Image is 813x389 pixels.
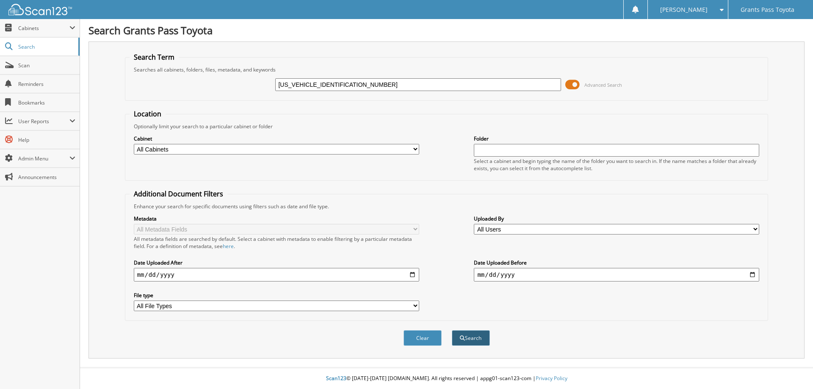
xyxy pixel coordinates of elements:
span: Admin Menu [18,155,69,162]
iframe: Chat Widget [771,348,813,389]
legend: Additional Document Filters [130,189,227,199]
a: here [223,243,234,250]
span: Bookmarks [18,99,75,106]
button: Search [452,330,490,346]
div: Searches all cabinets, folders, files, metadata, and keywords [130,66,764,73]
label: Uploaded By [474,215,759,222]
span: Reminders [18,80,75,88]
legend: Location [130,109,166,119]
div: Select a cabinet and begin typing the name of the folder you want to search in. If the name match... [474,157,759,172]
span: Announcements [18,174,75,181]
span: [PERSON_NAME] [660,7,708,12]
label: Date Uploaded Before [474,259,759,266]
label: Date Uploaded After [134,259,419,266]
label: Folder [474,135,759,142]
input: end [474,268,759,281]
label: Metadata [134,215,419,222]
div: © [DATE]-[DATE] [DOMAIN_NAME]. All rights reserved | appg01-scan123-com | [80,368,813,389]
span: Scan123 [326,375,346,382]
span: Scan [18,62,75,69]
div: All metadata fields are searched by default. Select a cabinet with metadata to enable filtering b... [134,235,419,250]
a: Privacy Policy [536,375,567,382]
h1: Search Grants Pass Toyota [88,23,805,37]
legend: Search Term [130,52,179,62]
label: Cabinet [134,135,419,142]
span: Advanced Search [584,82,622,88]
span: User Reports [18,118,69,125]
input: start [134,268,419,281]
span: Search [18,43,74,50]
div: Optionally limit your search to a particular cabinet or folder [130,123,764,130]
span: Grants Pass Toyota [741,7,794,12]
span: Help [18,136,75,143]
img: scan123-logo-white.svg [8,4,72,15]
label: File type [134,292,419,299]
button: Clear [404,330,442,346]
div: Enhance your search for specific documents using filters such as date and file type. [130,203,764,210]
span: Cabinets [18,25,69,32]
